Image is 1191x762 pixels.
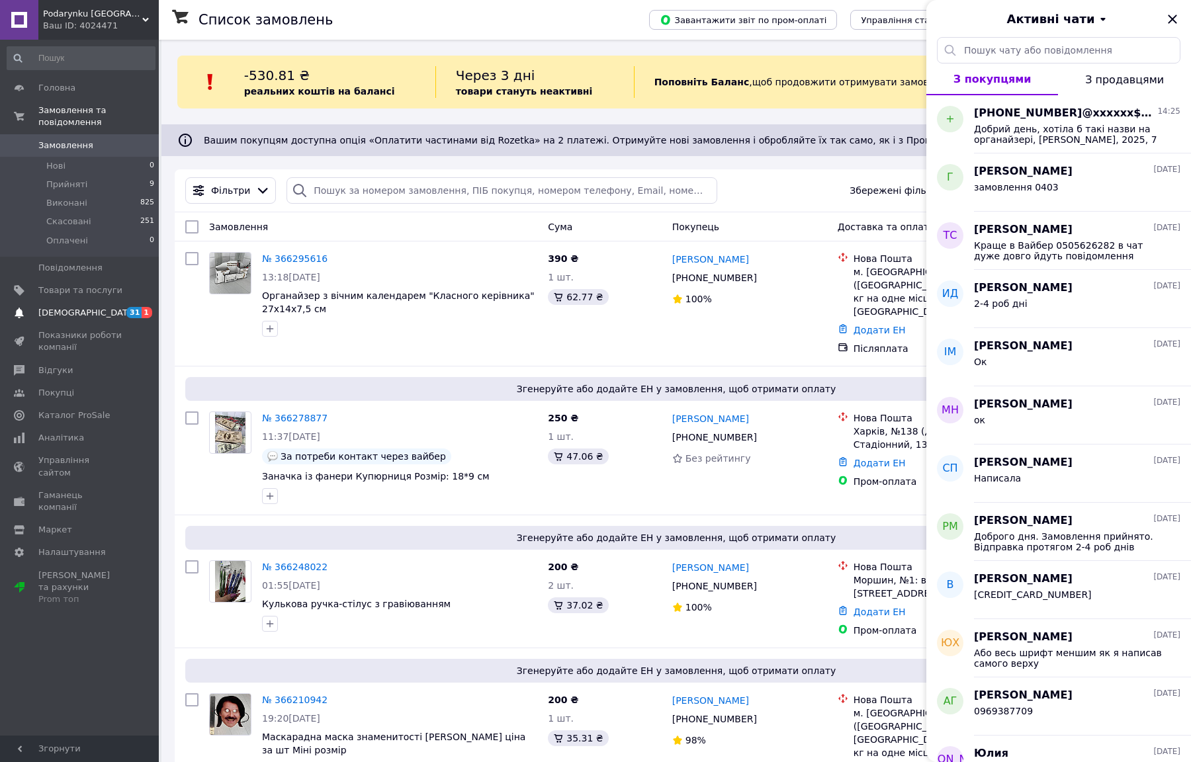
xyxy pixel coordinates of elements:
[974,455,1073,470] span: [PERSON_NAME]
[974,222,1073,237] span: [PERSON_NAME]
[926,619,1191,677] button: ЮХ[PERSON_NAME][DATE]Або весь шрифт меншим як я написав самого верху
[850,184,946,197] span: Збережені фільтри:
[204,135,1043,146] span: Вашим покупцям доступна опція «Оплатити частинами від Rozetka» на 2 платежі. Отримуйте нові замов...
[548,695,578,705] span: 200 ₴
[974,706,1033,716] span: 0969387709
[126,307,142,318] span: 31
[942,519,957,534] span: РМ
[974,298,1028,309] span: 2-4 роб дні
[267,451,278,462] img: :speech_balloon:
[942,403,959,418] span: МН
[262,290,535,314] a: Органайзер з вічним календарем "Класного керівника" 27х14х7,5 см
[38,105,159,128] span: Замовлення та повідомлення
[926,503,1191,561] button: РМ[PERSON_NAME][DATE]Доброго дня. Замовлення прийнято. Відправка протягом 2-4 роб днів
[262,471,490,482] a: Заначка із фанери Купюрниця Розмір: 18*9 см
[941,636,959,651] span: ЮХ
[1165,11,1180,27] button: Закрити
[926,677,1191,736] button: АГ[PERSON_NAME][DATE]0969387709
[854,252,1026,265] div: Нова Пошта
[38,262,103,274] span: Повідомлення
[215,412,246,453] img: Фото товару
[281,451,446,462] span: За потреби контакт через вайбер
[209,411,251,454] a: Фото товару
[1153,746,1180,757] span: [DATE]
[942,461,957,476] span: СП
[660,14,826,26] span: Завантажити звіт по пром-оплаті
[974,473,1021,484] span: Написала
[937,37,1180,63] input: Пошук чату або повідомлення
[854,475,1026,488] div: Пром-оплата
[974,415,985,425] span: ок
[854,265,1026,318] div: м. [GEOGRAPHIC_DATA] ([GEOGRAPHIC_DATA].), №3 (до 30 кг на одне місце): вул. [GEOGRAPHIC_DATA], 2...
[854,573,1026,600] div: Моршин, №1: вул. [STREET_ADDRESS]
[854,693,1026,706] div: Нова Пошта
[850,10,973,30] button: Управління статусами
[262,599,451,609] a: Кулькова ручка-стілус з гравіюванням
[548,448,608,464] div: 47.06 ₴
[287,177,717,204] input: Пошук за номером замовлення, ПІБ покупця, номером телефону, Email, номером накладної
[262,732,525,755] span: Маскарадна маска знаменитості [PERSON_NAME] ціна за шт Міні розмір
[215,561,246,602] img: Фото товару
[140,197,154,209] span: 825
[262,431,320,442] span: 11:37[DATE]
[854,342,1026,355] div: Післяплата
[38,329,122,353] span: Показники роботи компанії
[944,345,957,360] span: ІМ
[1153,571,1180,583] span: [DATE]
[150,160,154,172] span: 0
[953,73,1032,85] span: З покупцями
[944,694,957,709] span: АГ
[38,454,122,478] span: Управління сайтом
[974,164,1073,179] span: [PERSON_NAME]
[685,602,712,613] span: 100%
[548,562,578,572] span: 200 ₴
[262,562,328,572] a: № 366248022
[654,77,750,87] b: Поповніть Баланс
[210,694,251,735] img: Фото товару
[974,182,1059,192] span: замовлення 0403
[926,63,1058,95] button: З покупцями
[548,413,578,423] span: 250 ₴
[209,222,268,232] span: Замовлення
[262,580,320,591] span: 01:55[DATE]
[38,489,122,513] span: Гаманець компанії
[38,387,74,399] span: Покупці
[262,713,320,724] span: 19:20[DATE]
[43,20,159,32] div: Ваш ID: 4024471
[942,286,958,302] span: ИД
[672,412,749,425] a: [PERSON_NAME]
[649,10,837,30] button: Завантажити звіт по пром-оплаті
[672,561,749,574] a: [PERSON_NAME]
[670,710,760,728] div: [PHONE_NUMBER]
[974,648,1162,669] span: Або весь шрифт меншим як я написав самого верху
[685,453,751,464] span: Без рейтингу
[244,67,310,83] span: -530.81 ₴
[38,284,122,296] span: Товари та послуги
[38,82,75,94] span: Головна
[926,95,1191,153] button: +[PHONE_NUMBER]@xxxxxx$.com14:25Добрий день, хотіла б такі назви на органайзері, [PERSON_NAME], 2...
[974,688,1073,703] span: [PERSON_NAME]
[926,561,1191,619] button: В[PERSON_NAME][DATE][CREDIT_CARD_NUMBER]
[38,432,84,444] span: Аналітика
[262,695,328,705] a: № 366210942
[1153,222,1180,233] span: [DATE]
[7,46,155,70] input: Пошук
[38,409,110,421] span: Каталог ProSale
[974,589,1092,600] span: [CREDIT_CARD_NUMBER]
[926,270,1191,328] button: ИД[PERSON_NAME][DATE]2-4 роб дні
[926,386,1191,444] button: МН[PERSON_NAME][DATE]ок
[974,630,1073,645] span: [PERSON_NAME]
[854,325,906,335] a: Додати ЕН
[926,328,1191,386] button: ІМ[PERSON_NAME][DATE]Ок
[38,524,72,536] span: Маркет
[672,253,749,266] a: [PERSON_NAME]
[548,597,608,613] div: 37.02 ₴
[150,179,154,190] span: 9
[974,397,1073,412] span: [PERSON_NAME]
[38,140,93,151] span: Замовлення
[1153,688,1180,699] span: [DATE]
[1153,455,1180,466] span: [DATE]
[46,216,91,228] span: Скасовані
